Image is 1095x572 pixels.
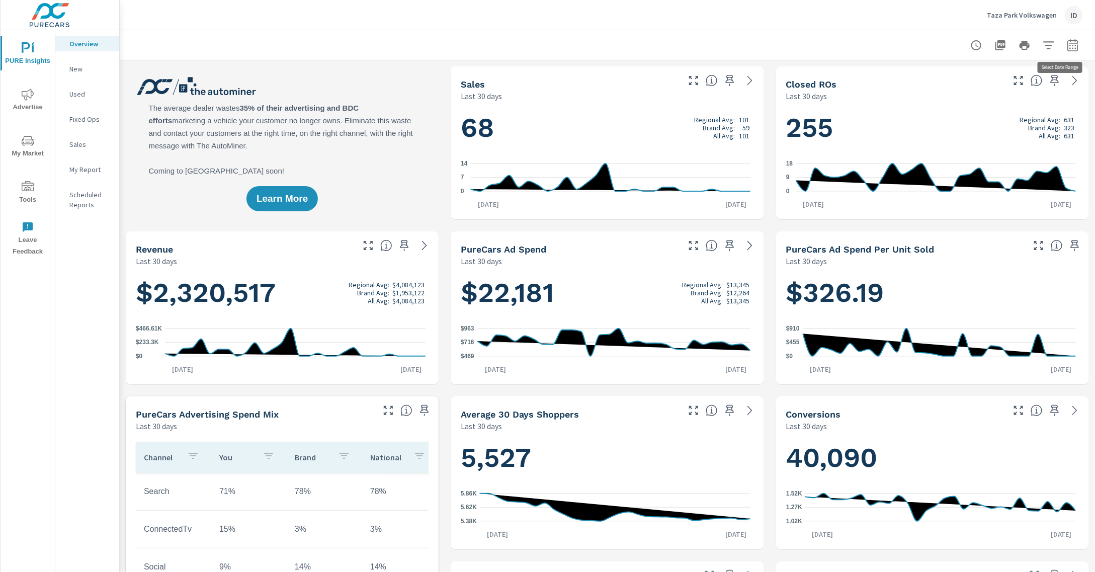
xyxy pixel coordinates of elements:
[1064,116,1075,124] p: 631
[461,160,468,167] text: 14
[1010,402,1027,419] button: Make Fullscreen
[287,479,362,504] td: 78%
[786,276,1079,310] h1: $326.19
[136,517,211,542] td: ConnectedTv
[805,529,840,539] p: [DATE]
[796,199,831,209] p: [DATE]
[55,187,119,212] div: Scheduled Reports
[461,339,474,346] text: $716
[706,74,718,87] span: Number of vehicles sold by the dealership over the selected date range. [Source: This data is sou...
[742,402,758,419] a: See more details in report
[211,479,287,504] td: 71%
[461,441,753,475] h1: 5,527
[246,186,318,211] button: Learn More
[4,89,52,113] span: Advertise
[461,518,477,525] text: 5.38K
[461,244,546,255] h5: PureCars Ad Spend
[360,237,376,254] button: Make Fullscreen
[786,111,1079,145] h1: 255
[287,517,362,542] td: 3%
[136,353,143,360] text: $0
[461,353,474,360] text: $469
[380,239,392,252] span: Total sales revenue over the selected date range. [Source: This data is sourced from the dealer’s...
[4,42,52,67] span: PURE Insights
[786,160,793,167] text: 18
[1044,529,1079,539] p: [DATE]
[742,237,758,254] a: See more details in report
[136,255,177,267] p: Last 30 days
[1028,124,1060,132] p: Brand Avg:
[461,255,502,267] p: Last 30 days
[4,181,52,206] span: Tools
[461,79,485,90] h5: Sales
[461,325,474,332] text: $963
[727,289,750,297] p: $12,264
[786,255,827,267] p: Last 30 days
[739,116,750,124] p: 101
[1064,124,1075,132] p: 323
[682,281,723,289] p: Regional Avg:
[727,297,750,305] p: $13,345
[4,221,52,258] span: Leave Feedback
[362,517,438,542] td: 3%
[803,364,838,374] p: [DATE]
[461,276,753,310] h1: $22,181
[211,517,287,542] td: 15%
[703,124,735,132] p: Brand Avg:
[786,244,935,255] h5: PureCars Ad Spend Per Unit Sold
[461,420,502,432] p: Last 30 days
[722,402,738,419] span: Save this to your personalized report
[1031,74,1043,87] span: Number of Repair Orders Closed by the selected dealership group over the selected time range. [So...
[55,87,119,102] div: Used
[416,237,433,254] a: See more details in report
[4,135,52,159] span: My Market
[461,188,464,195] text: 0
[686,402,702,419] button: Make Fullscreen
[55,61,119,76] div: New
[136,276,429,310] h1: $2,320,517
[461,409,579,420] h5: Average 30 Days Shoppers
[686,72,702,89] button: Make Fullscreen
[295,452,330,462] p: Brand
[1064,132,1075,140] p: 631
[136,339,159,346] text: $233.3K
[392,289,425,297] p: $1,953,122
[1067,402,1083,419] a: See more details in report
[722,72,738,89] span: Save this to your personalized report
[55,112,119,127] div: Fixed Ops
[1039,132,1060,140] p: All Avg:
[686,237,702,254] button: Make Fullscreen
[69,39,111,49] p: Overview
[743,124,750,132] p: 59
[1067,72,1083,89] a: See more details in report
[739,132,750,140] p: 101
[219,452,255,462] p: You
[69,114,111,124] p: Fixed Ops
[357,289,389,297] p: Brand Avg:
[714,132,735,140] p: All Avg:
[786,518,802,525] text: 1.02K
[786,504,802,511] text: 1.27K
[461,90,502,102] p: Last 30 days
[1051,239,1063,252] span: Average cost of advertising per each vehicle sold at the dealer over the selected date range. The...
[1020,116,1060,124] p: Regional Avg:
[461,174,464,181] text: 7
[786,353,793,360] text: $0
[786,409,841,420] h5: Conversions
[706,404,718,417] span: A rolling 30 day total of daily Shoppers on the dealership website, averaged over the selected da...
[368,297,389,305] p: All Avg:
[786,325,800,332] text: $910
[1031,404,1043,417] span: The number of dealer-specified goals completed by a visitor. [Source: This data is provided by th...
[461,111,753,145] h1: 68
[380,402,396,419] button: Make Fullscreen
[786,90,827,102] p: Last 30 days
[69,64,111,74] p: New
[786,79,837,90] h5: Closed ROs
[727,281,750,289] p: $13,345
[987,11,1057,20] p: Taza Park Volkswagen
[786,339,800,346] text: $455
[396,237,412,254] span: Save this to your personalized report
[691,289,723,297] p: Brand Avg:
[695,116,735,124] p: Regional Avg:
[471,199,506,209] p: [DATE]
